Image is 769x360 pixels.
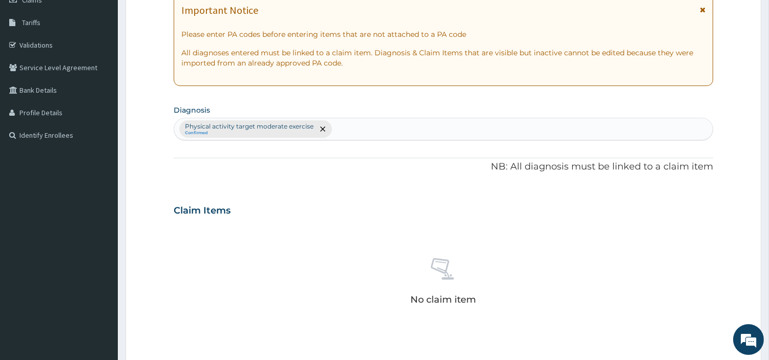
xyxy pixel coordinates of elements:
div: Chat with us now [53,57,172,71]
textarea: Type your message and hit 'Enter' [5,246,195,282]
p: No claim item [410,294,476,305]
p: All diagnoses entered must be linked to a claim item. Diagnosis & Claim Items that are visible bu... [181,48,705,68]
img: d_794563401_company_1708531726252_794563401 [19,51,41,77]
span: We're online! [59,112,141,216]
h1: Important Notice [181,5,258,16]
h3: Claim Items [174,205,231,217]
span: Tariffs [22,18,40,27]
p: Please enter PA codes before entering items that are not attached to a PA code [181,29,705,39]
p: NB: All diagnosis must be linked to a claim item [174,160,713,174]
label: Diagnosis [174,105,210,115]
div: Minimize live chat window [168,5,193,30]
